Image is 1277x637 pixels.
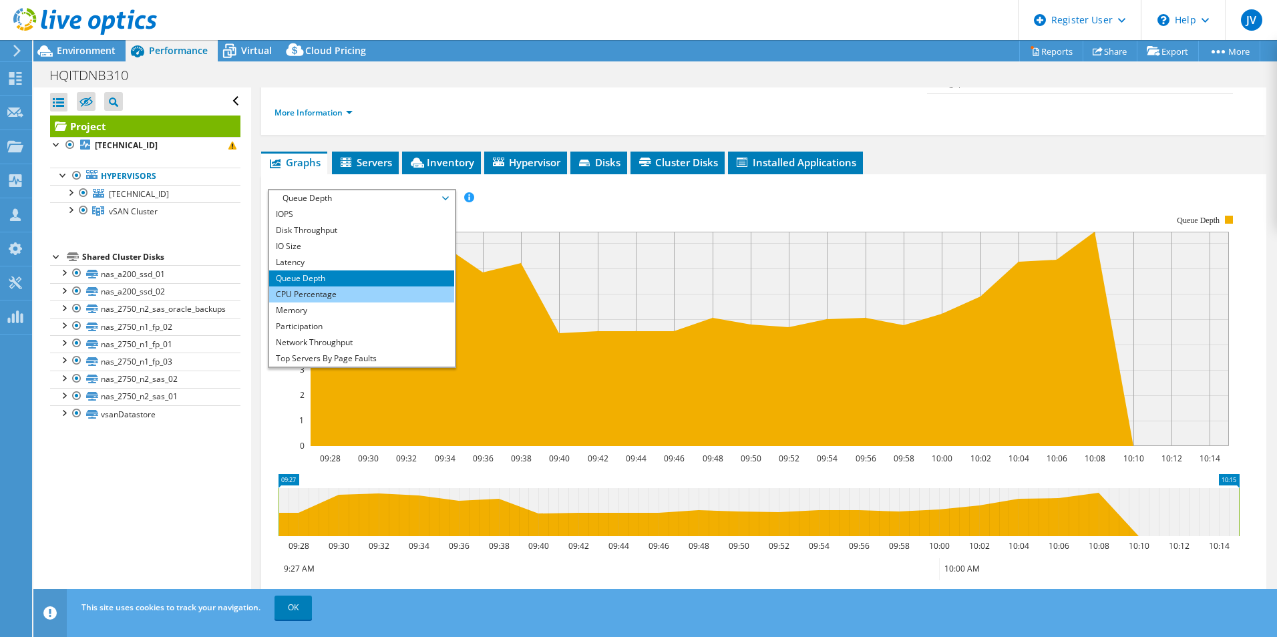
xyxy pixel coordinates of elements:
b: [TECHNICAL_ID] [95,140,158,151]
text: 09:30 [357,453,378,464]
text: 09:38 [488,540,509,552]
a: Share [1083,41,1137,61]
text: 10:14 [1208,540,1229,552]
span: Virtual [241,44,272,57]
a: Project [50,116,240,137]
a: nas_2750_n2_sas_01 [50,388,240,405]
span: Cluster Disks [637,156,718,169]
span: Graphs [268,156,321,169]
a: More Information [275,107,353,118]
a: Reports [1019,41,1083,61]
text: 09:30 [328,540,349,552]
text: 10:12 [1168,540,1189,552]
text: 10:08 [1088,540,1109,552]
text: 09:32 [368,540,389,552]
text: 10:10 [1128,540,1149,552]
li: Latency [269,254,454,270]
text: 09:44 [608,540,628,552]
text: 09:54 [808,540,829,552]
text: 10:02 [970,453,990,464]
text: 09:56 [848,540,869,552]
a: nas_2750_n1_fp_01 [50,335,240,353]
text: 10:12 [1161,453,1181,464]
text: 10:08 [1084,453,1105,464]
a: nas_a200_ssd_02 [50,283,240,300]
a: More [1198,41,1260,61]
a: nas_2750_n2_sas_oracle_backups [50,300,240,318]
text: 09:50 [728,540,749,552]
text: 2 [300,389,305,401]
a: [TECHNICAL_ID] [50,185,240,202]
a: nas_2750_n1_fp_02 [50,318,240,335]
text: 09:36 [448,540,469,552]
text: 09:40 [528,540,548,552]
h1: HQITDNB310 [43,68,149,83]
text: 10:02 [968,540,989,552]
text: 09:44 [625,453,646,464]
text: 10:14 [1199,453,1220,464]
text: 09:52 [778,453,799,464]
text: 10:06 [1046,453,1067,464]
a: nas_2750_n2_sas_02 [50,371,240,388]
text: 09:28 [319,453,340,464]
a: OK [275,596,312,620]
li: Network Throughput [269,335,454,351]
text: 10:00 [928,540,949,552]
text: 10:04 [1008,540,1029,552]
text: 09:28 [288,540,309,552]
text: 09:46 [648,540,669,552]
text: 09:36 [472,453,493,464]
div: Shared Cluster Disks [82,249,240,265]
text: 09:40 [548,453,569,464]
text: Queue Depth [1177,216,1220,225]
text: 09:48 [688,540,709,552]
span: [TECHNICAL_ID] [109,188,169,200]
span: Inventory [409,156,474,169]
li: Top Servers By Page Faults [269,351,454,367]
span: Queue Depth [276,190,447,206]
span: Cloud Pricing [305,44,366,57]
a: Hypervisors [50,168,240,185]
li: Participation [269,318,454,335]
text: 09:54 [816,453,837,464]
text: 0 [300,440,305,451]
span: Performance [149,44,208,57]
text: 09:42 [568,540,588,552]
text: 09:38 [510,453,531,464]
li: Queue Depth [269,270,454,286]
a: [TECHNICAL_ID] [50,137,240,154]
span: This site uses cookies to track your navigation. [81,602,260,613]
li: Memory [269,302,454,318]
span: Environment [57,44,116,57]
text: 1 [299,415,304,426]
a: Export [1137,41,1199,61]
svg: \n [1157,14,1169,26]
text: 09:56 [855,453,876,464]
li: Disk Throughput [269,222,454,238]
span: Disks [577,156,620,169]
a: vsanDatastore [50,405,240,423]
text: 09:48 [702,453,723,464]
span: vSAN Cluster [109,206,158,217]
li: CPU Percentage [269,286,454,302]
text: 10:00 [931,453,952,464]
li: IO Size [269,238,454,254]
span: Installed Applications [735,156,856,169]
a: vSAN Cluster [50,202,240,220]
a: nas_a200_ssd_01 [50,265,240,282]
text: 09:32 [395,453,416,464]
text: 10:06 [1048,540,1069,552]
text: 09:58 [893,453,914,464]
span: Hypervisor [491,156,560,169]
text: 09:52 [768,540,789,552]
text: 09:34 [434,453,455,464]
li: IOPS [269,206,454,222]
text: 09:42 [587,453,608,464]
text: 10:10 [1123,453,1143,464]
text: 09:50 [740,453,761,464]
text: 09:58 [888,540,909,552]
text: 3 [300,364,305,375]
span: JV [1241,9,1262,31]
text: 10:04 [1008,453,1029,464]
a: nas_2750_n1_fp_03 [50,353,240,370]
